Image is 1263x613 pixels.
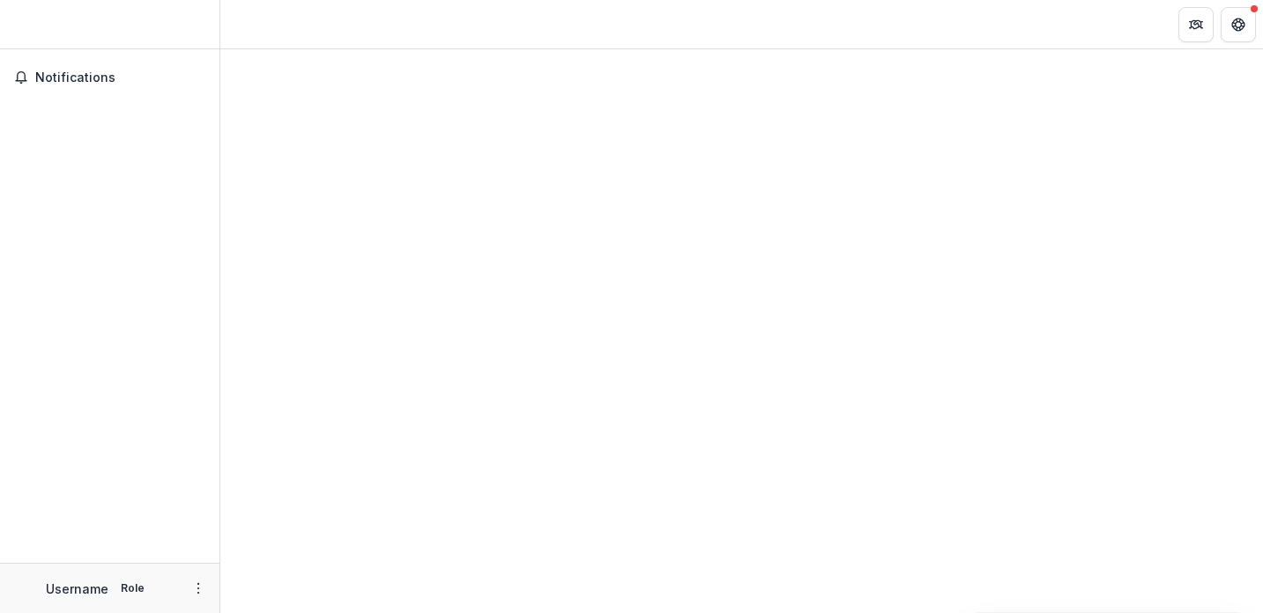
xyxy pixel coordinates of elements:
p: Username [46,580,108,598]
span: Notifications [35,70,205,85]
button: More [188,578,209,599]
button: Notifications [7,63,212,92]
button: Partners [1178,7,1214,42]
button: Get Help [1221,7,1256,42]
p: Role [115,580,150,596]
